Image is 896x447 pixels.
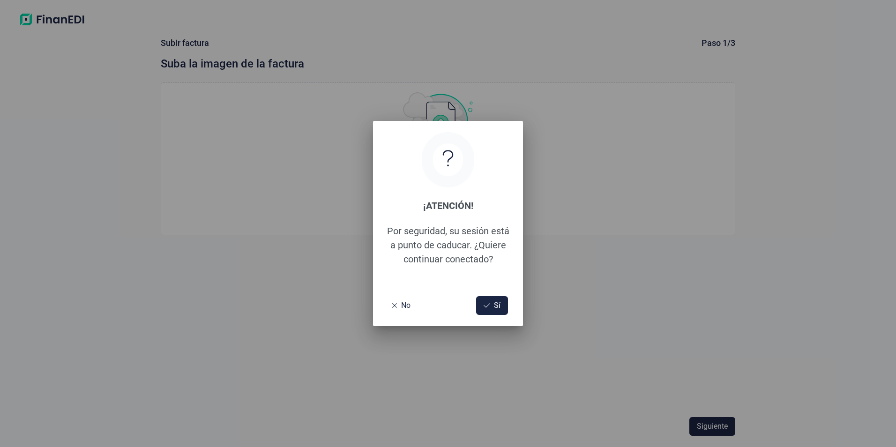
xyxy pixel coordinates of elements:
[423,199,473,213] div: ¡ATENCIÓN!
[384,296,418,315] button: No
[476,296,508,315] button: Sí
[384,224,512,266] div: Por seguridad, su sesión está a punto de caducar. ¿Quiere continuar conectado?
[494,300,500,311] span: Sí
[401,300,411,311] span: No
